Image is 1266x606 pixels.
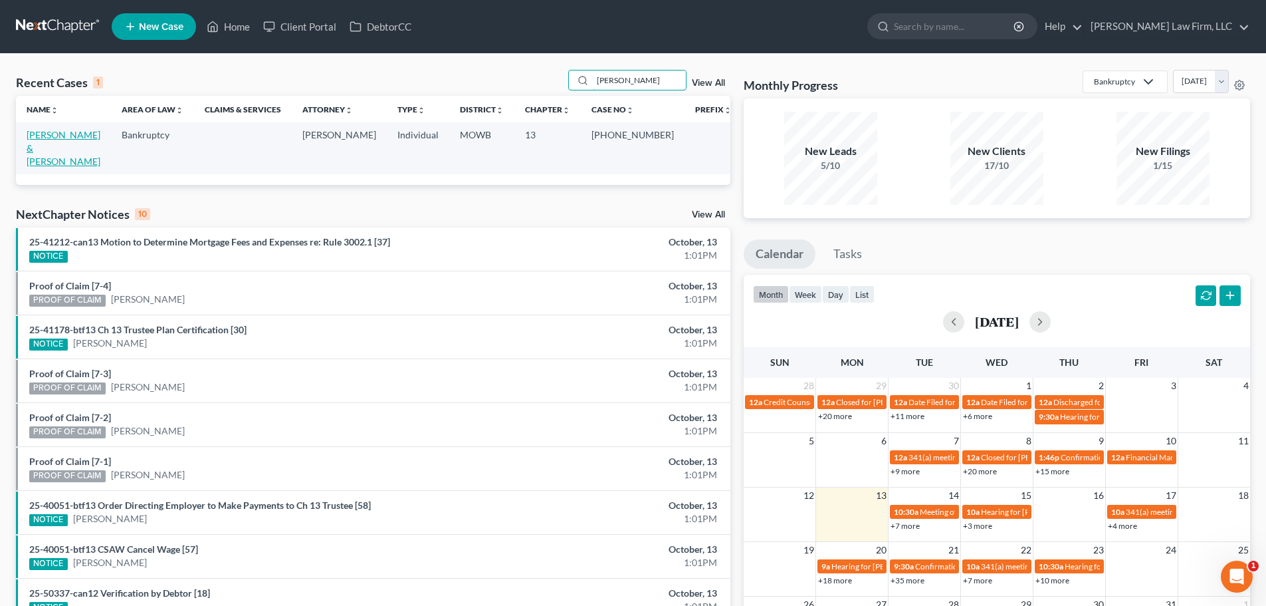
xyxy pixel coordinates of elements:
span: Confirmation hearing for [PERSON_NAME] [915,561,1066,571]
a: 25-41212-can13 Motion to Determine Mortgage Fees and Expenses re: Rule 3002.1 [37] [29,236,390,247]
i: unfold_more [724,106,732,114]
span: 12 [802,488,815,504]
iframe: Intercom live chat [1221,561,1253,593]
button: week [789,285,822,303]
span: Wed [986,357,1007,368]
input: Search by name... [593,71,686,90]
span: 7 [952,433,960,449]
span: Mon [841,357,864,368]
a: Calendar [744,239,815,269]
h2: [DATE] [975,315,1019,329]
span: 341(a) meeting for [PERSON_NAME] & [PERSON_NAME] [981,561,1180,571]
div: New Clients [950,144,1043,159]
span: Hearing for [PERSON_NAME] [1060,412,1164,422]
span: 1 [1025,378,1033,394]
div: NOTICE [29,251,68,263]
span: Credit Counseling for [PERSON_NAME] [764,397,902,407]
div: New Leads [784,144,877,159]
span: 9:30a [894,561,914,571]
span: 12a [1111,452,1124,462]
span: 19 [802,542,815,558]
div: NOTICE [29,558,68,570]
span: 4 [1242,378,1250,394]
span: 13 [875,488,888,504]
span: 1 [1248,561,1259,571]
span: 12a [894,452,907,462]
div: PROOF OF CLAIM [29,382,106,394]
span: 3 [1170,378,1178,394]
a: Attorneyunfold_more [302,104,353,114]
a: Case Nounfold_more [591,104,634,114]
span: Tue [916,357,933,368]
a: Area of Lawunfold_more [122,104,183,114]
td: 13 [514,122,581,174]
span: 5 [807,433,815,449]
div: 5/10 [784,159,877,172]
button: month [753,285,789,303]
div: Recent Cases [16,75,103,90]
a: +3 more [963,521,992,531]
i: unfold_more [626,106,634,114]
span: Closed for [PERSON_NAME] & [PERSON_NAME] [836,397,1006,407]
div: PROOF OF CLAIM [29,295,106,307]
span: 25 [1237,542,1250,558]
button: day [822,285,849,303]
a: [PERSON_NAME] [111,424,185,438]
div: 1:01PM [496,249,717,262]
div: October, 13 [496,411,717,424]
span: 15 [1019,488,1033,504]
div: October, 13 [496,235,717,249]
a: Tasks [821,239,874,269]
span: 12a [1039,397,1052,407]
span: 12a [821,397,835,407]
a: DebtorCC [343,15,418,39]
div: NOTICE [29,514,68,526]
a: [PERSON_NAME] Law Firm, LLC [1084,15,1249,39]
a: Proof of Claim [7-2] [29,412,111,423]
span: 9:30a [1039,412,1059,422]
a: +10 more [1035,575,1069,585]
div: NextChapter Notices [16,206,150,222]
div: October, 13 [496,587,717,600]
td: MOWB [449,122,514,174]
span: 8 [1025,433,1033,449]
span: 341(a) meeting for [PERSON_NAME] [908,452,1037,462]
div: 1:01PM [496,337,717,350]
div: 1/15 [1116,159,1210,172]
span: 11 [1237,433,1250,449]
i: unfold_more [51,106,58,114]
span: 24 [1164,542,1178,558]
a: +6 more [963,411,992,421]
div: October, 13 [496,499,717,512]
a: 25-41178-btf13 Ch 13 Trustee Plan Certification [30] [29,324,247,335]
span: Sat [1206,357,1222,368]
div: 1:01PM [496,424,717,438]
h3: Monthly Progress [744,77,838,93]
span: Date Filed for [PERSON_NAME] [908,397,1019,407]
span: 12a [966,452,980,462]
a: [PERSON_NAME] [111,293,185,306]
span: 12a [749,397,762,407]
td: [PERSON_NAME] [292,122,387,174]
span: Hearing for 1 Big Red, LLC [1065,561,1155,571]
span: 10a [966,507,980,517]
div: 10 [135,208,150,220]
a: View All [692,210,725,220]
a: Proof of Claim [7-1] [29,456,111,467]
a: Prefixunfold_more [695,104,732,114]
div: 17/10 [950,159,1043,172]
span: Hearing for [PERSON_NAME] [981,507,1085,517]
div: PROOF OF CLAIM [29,470,106,482]
span: 10a [1111,507,1124,517]
td: Bankruptcy [111,122,194,174]
a: Proof of Claim [7-4] [29,280,111,291]
span: 2 [1097,378,1105,394]
span: 10a [966,561,980,571]
a: Chapterunfold_more [525,104,570,114]
span: 23 [1092,542,1105,558]
a: View All [692,78,725,88]
td: [PHONE_NUMBER] [581,122,685,174]
a: Proof of Claim [7-3] [29,368,111,379]
span: New Case [139,22,183,32]
td: Individual [387,122,449,174]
